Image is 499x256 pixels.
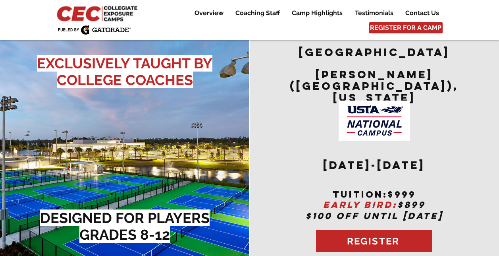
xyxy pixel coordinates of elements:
[339,101,410,141] img: USTA Campus image_edited.jpg
[397,199,426,210] span: $899
[323,158,425,172] span: [DATE]-[DATE]
[79,226,170,243] span: GRADES 8-12
[316,68,433,81] span: [PERSON_NAME]
[231,8,284,18] p: Coaching Staff
[306,210,443,221] span: $100 OFF UNTIL [DATE]
[351,8,397,18] p: Testimonials
[333,189,416,200] span: tuition:$999
[229,8,285,18] a: Coaching Staff
[399,8,445,18] a: Contact Us
[55,4,141,22] img: CEC Logo Primary_edited.jpg
[58,25,131,35] img: Fueled by Gatorade.png
[182,8,445,18] nav: Site
[369,22,443,33] a: REGISTER FOR A CAMP
[189,8,229,18] a: Overview
[286,8,349,18] a: Camp Highlights
[290,79,459,104] span: ([GEOGRAPHIC_DATA]), [US_STATE]
[349,8,399,18] a: Testimonials
[191,8,227,18] p: Overview
[347,235,400,247] span: REGISTER
[299,45,450,59] span: [GEOGRAPHIC_DATA]
[316,230,432,252] a: REGISTER
[37,55,212,88] span: EXCLUSIVELY TAUGHT BY COLLEGE COACHES
[370,23,441,32] span: REGISTER FOR A CAMP
[401,8,443,18] p: Contact Us
[40,209,210,226] span: DESIGNED FOR PLAYERS
[288,8,347,18] p: Camp Highlights
[323,199,397,210] span: EARLY BIRD:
